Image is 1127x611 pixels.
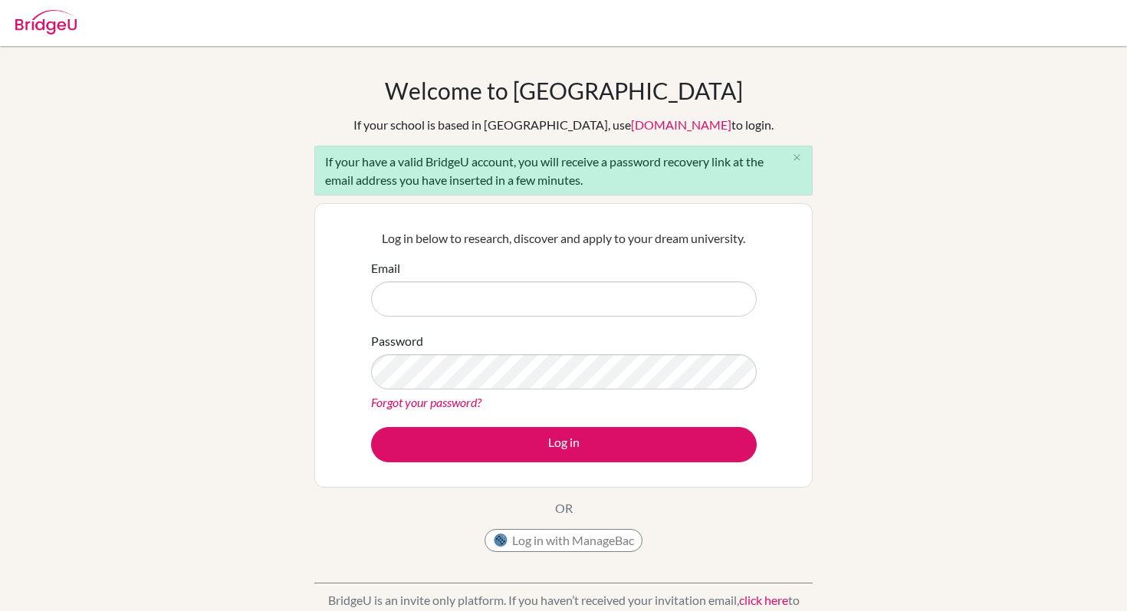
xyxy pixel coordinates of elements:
[631,117,731,132] a: [DOMAIN_NAME]
[371,259,400,278] label: Email
[15,10,77,34] img: Bridge-U
[353,116,774,134] div: If your school is based in [GEOGRAPHIC_DATA], use to login.
[371,395,481,409] a: Forgot your password?
[371,332,423,350] label: Password
[781,146,812,169] button: Close
[739,593,788,607] a: click here
[371,427,757,462] button: Log in
[314,146,813,195] div: If your have a valid BridgeU account, you will receive a password recovery link at the email addr...
[385,77,743,104] h1: Welcome to [GEOGRAPHIC_DATA]
[485,529,642,552] button: Log in with ManageBac
[791,152,803,163] i: close
[371,229,757,248] p: Log in below to research, discover and apply to your dream university.
[555,499,573,517] p: OR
